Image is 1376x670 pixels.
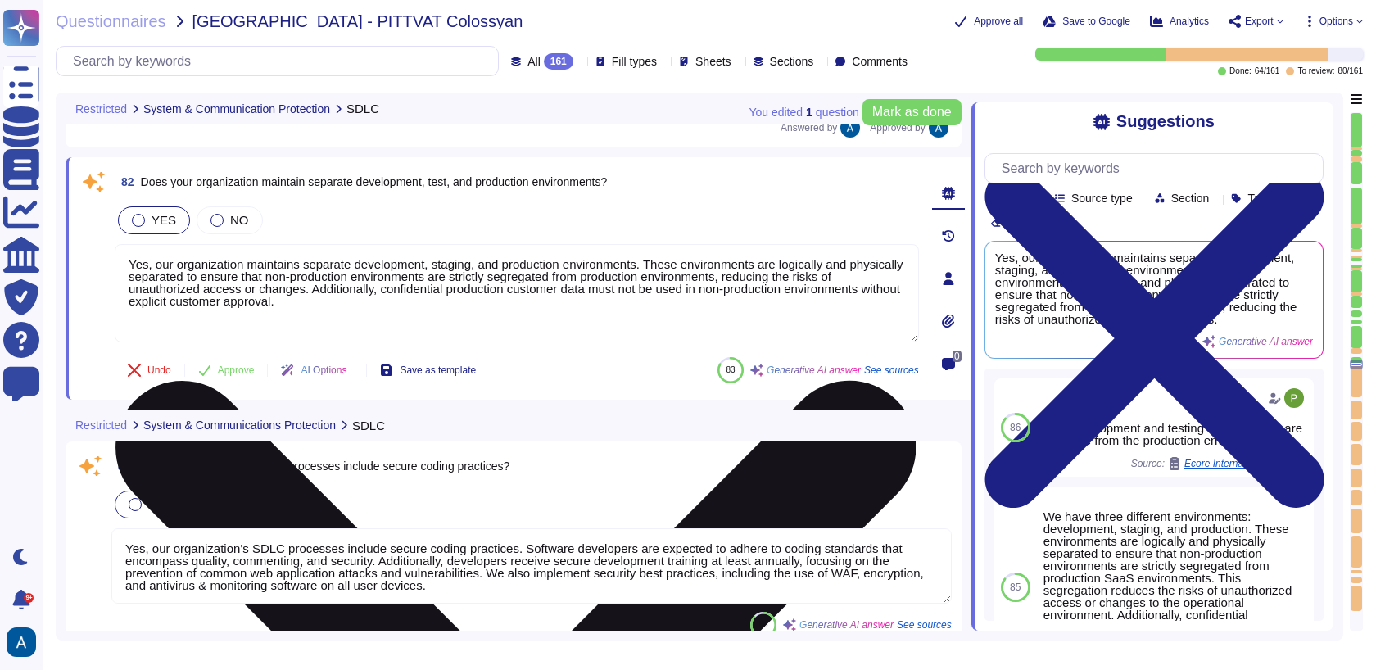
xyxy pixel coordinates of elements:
input: Search by keywords [994,154,1323,183]
span: Restricted [75,419,127,431]
span: Options [1319,16,1353,26]
span: To review: [1297,67,1334,75]
span: 82 [115,176,134,188]
button: user [3,624,48,660]
span: 86 [1010,423,1021,432]
span: SDLC [346,102,379,115]
span: SDLC [352,419,385,432]
span: Does your organization maintain separate development, test, and production environments? [141,175,608,188]
span: Questionnaires [56,13,166,29]
span: Sections [770,56,814,67]
button: Analytics [1150,15,1209,28]
span: Approved by [870,123,925,133]
button: Save to Google [1043,15,1130,28]
span: All [527,56,541,67]
span: 83 [726,365,736,374]
span: You edited question [749,106,858,118]
span: 80 / 161 [1338,67,1363,75]
span: Analytics [1170,16,1209,26]
span: Sheets [695,56,731,67]
span: 0 [953,351,962,362]
span: NO [230,213,249,227]
img: user [1284,388,1304,408]
span: Approve all [974,16,1023,26]
span: Done: [1229,67,1252,75]
span: System & Communications Protection [143,419,336,431]
div: We have three different environments: development, staging, and production. These environments ar... [1043,510,1307,658]
div: 9+ [24,593,34,603]
button: Mark as done [862,99,962,125]
span: Export [1245,16,1274,26]
span: Comments [852,56,908,67]
div: 161 [544,53,573,70]
span: Fill types [612,56,657,67]
span: Save to Google [1062,16,1130,26]
img: user [7,627,36,657]
span: 85 [1010,582,1021,592]
span: [GEOGRAPHIC_DATA] - PITTVAT Colossyan [192,13,523,29]
span: 86 [759,620,768,629]
b: 1 [806,106,812,118]
textarea: Yes, our organization maintains separate development, staging, and production environments. These... [115,244,919,342]
textarea: Yes, our organization's SDLC processes include secure coding practices. Software developers are e... [111,528,952,604]
input: Search by keywords [65,47,498,75]
span: See sources [897,620,952,630]
span: 64 / 161 [1255,67,1280,75]
span: Answered by [781,123,837,133]
button: Approve all [954,15,1023,28]
span: Restricted [75,103,127,115]
span: System & Communication Protection [143,103,330,115]
span: YES [152,213,176,227]
span: 83 [111,460,131,472]
span: Mark as done [872,106,952,119]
